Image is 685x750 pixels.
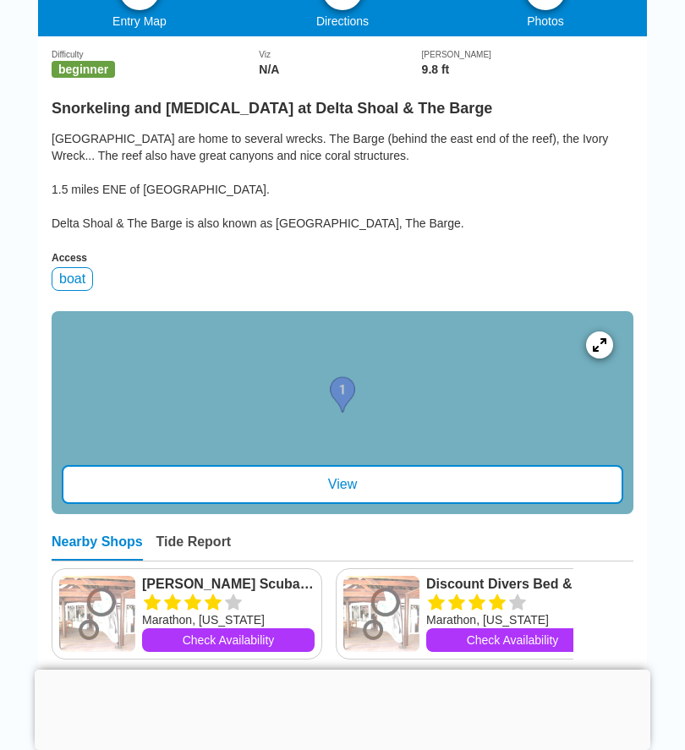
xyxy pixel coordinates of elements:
div: Marathon, [US_STATE] [142,611,315,628]
div: Viz [259,50,421,59]
div: Tide Report [156,534,232,561]
a: entry mapView [52,311,633,514]
a: Discount Divers Bed & Breakfast [426,576,599,593]
div: Difficulty [52,50,259,59]
div: Access [52,252,633,264]
div: Directions [241,14,444,28]
div: Entry Map [38,14,241,28]
a: [PERSON_NAME] Scuba Center [142,576,315,593]
div: Nearby Shops [52,534,143,561]
div: [GEOGRAPHIC_DATA] are home to several wrecks. The Barge (behind the east end of the reef), the Iv... [52,130,633,232]
div: boat [52,267,93,291]
img: Discount Divers Bed & Breakfast [343,576,419,652]
div: N/A [259,63,421,76]
h2: Snorkeling and [MEDICAL_DATA] at Delta Shoal & The Barge [52,90,633,118]
iframe: Sign in with Google Dialog [337,17,668,249]
img: Tilden's Scuba Center [59,576,135,652]
iframe: Advertisement [35,670,650,746]
div: View [62,465,623,504]
a: Check Availability [426,628,599,652]
div: Marathon, [US_STATE] [426,611,599,628]
div: Photos [444,14,647,28]
span: beginner [52,61,115,78]
a: Check Availability [142,628,315,652]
